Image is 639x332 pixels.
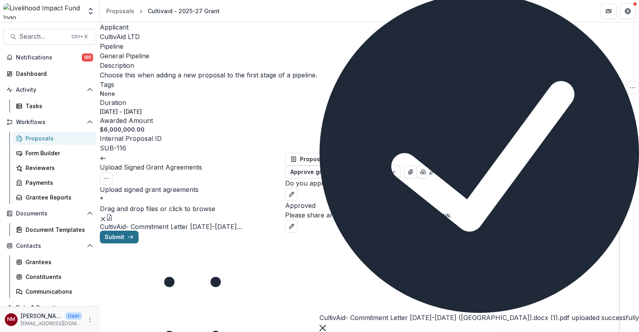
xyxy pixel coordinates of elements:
button: View Attached Files [404,166,417,178]
span: click to browse [169,205,215,213]
p: Choose this when adding a new proposal to the first stage of a pipeline. [100,70,317,80]
button: Proposal [285,153,340,166]
p: Approved [285,201,619,210]
p: [DATE] - [DATE] [100,107,142,116]
button: Get Help [620,3,636,19]
div: Proposals [106,7,134,15]
a: Document Templates [13,223,96,236]
span: Contacts [16,243,83,249]
div: Reviewers [26,164,90,172]
a: Dashboard [3,67,96,80]
button: Edit as form [429,166,435,176]
button: More [85,315,95,324]
p: Internal Proposal ID [100,134,162,143]
button: PDF view [606,166,619,178]
button: Remove File [100,213,106,223]
p: None [100,89,115,98]
a: Communications [13,285,96,298]
span: Activity [16,87,83,93]
button: Submit [100,231,139,243]
p: Please share any feedback, questions, or notes below. [285,210,619,220]
span: 185 [82,53,93,61]
div: Communications [26,287,90,296]
div: Remove FileCultivAid- Commitment Letter [DATE]-[DATE] ([GEOGRAPHIC_DATA]).docx (1).pdf [100,213,285,231]
p: Tags [100,80,114,89]
div: Constituents [26,273,90,281]
a: Constituents [13,270,96,283]
p: Description [100,61,134,70]
p: Awarded Amount [100,116,153,125]
a: Form Builder [13,146,96,160]
a: Reviewers [13,161,96,174]
p: $6,000,000.00 [100,125,145,134]
span: Documents [16,210,83,217]
button: edit [285,188,298,201]
button: edit [285,220,298,233]
button: Open Documents [3,207,96,220]
button: Open Contacts [3,239,96,252]
button: Open Activity [3,83,96,96]
div: Form Builder [26,149,90,157]
a: Proposals [13,132,96,145]
p: Applicant [100,22,129,32]
a: Grantees [13,255,96,269]
button: Options [100,172,113,185]
div: Dashboard [16,69,90,78]
span: Data & Reporting [16,304,83,311]
span: Workflows [16,119,83,126]
button: Open Data & Reporting [3,301,96,314]
nav: breadcrumb [103,5,223,17]
p: Pipeline [100,41,123,51]
p: General Pipeline [100,51,149,61]
span: CultivAid- Commitment Letter [DATE]-[DATE] ([GEOGRAPHIC_DATA]).docx (1).pdf [100,223,285,231]
p: User [65,312,82,320]
button: Open entity switcher [85,3,96,19]
div: Njeri Muthuri [7,317,15,322]
div: Cultivaid - 2025-27 Grant [148,7,220,15]
span: Notifications [16,54,82,61]
button: Expand right [620,153,633,166]
button: Notifications185 [3,51,96,64]
p: SUB-116 [100,143,126,153]
div: Grantee Reports [26,193,90,202]
div: Tasks [26,102,90,110]
span: Search... [20,33,67,40]
a: Tasks [13,99,96,113]
h3: Upload Signed Grant Agreements [100,162,285,172]
div: Grantees [26,258,90,266]
p: Upload signed grant agreements [100,185,285,194]
p: Do you approve this grant? [285,178,619,188]
img: Livelihood Impact Fund logo [3,3,82,19]
a: Payments [13,176,96,189]
button: Approve grant ([PERSON_NAME])5 [285,166,401,178]
div: Proposals [26,134,90,142]
div: Document Templates [26,225,90,234]
button: Open Workflows [3,116,96,128]
p: Duration [100,98,126,107]
p: Drag and drop files or [100,204,215,213]
button: Search... [3,29,96,45]
a: Grantee Reports [13,191,96,204]
div: Payments [26,178,90,187]
button: Partners [601,3,617,19]
div: Ctrl + K [70,32,89,41]
a: Proposals [103,5,137,17]
p: [PERSON_NAME] [21,312,62,320]
p: [EMAIL_ADDRESS][DOMAIN_NAME] [21,320,82,327]
button: Plaintext view [594,166,607,178]
a: CultivAid LTD [100,33,140,41]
